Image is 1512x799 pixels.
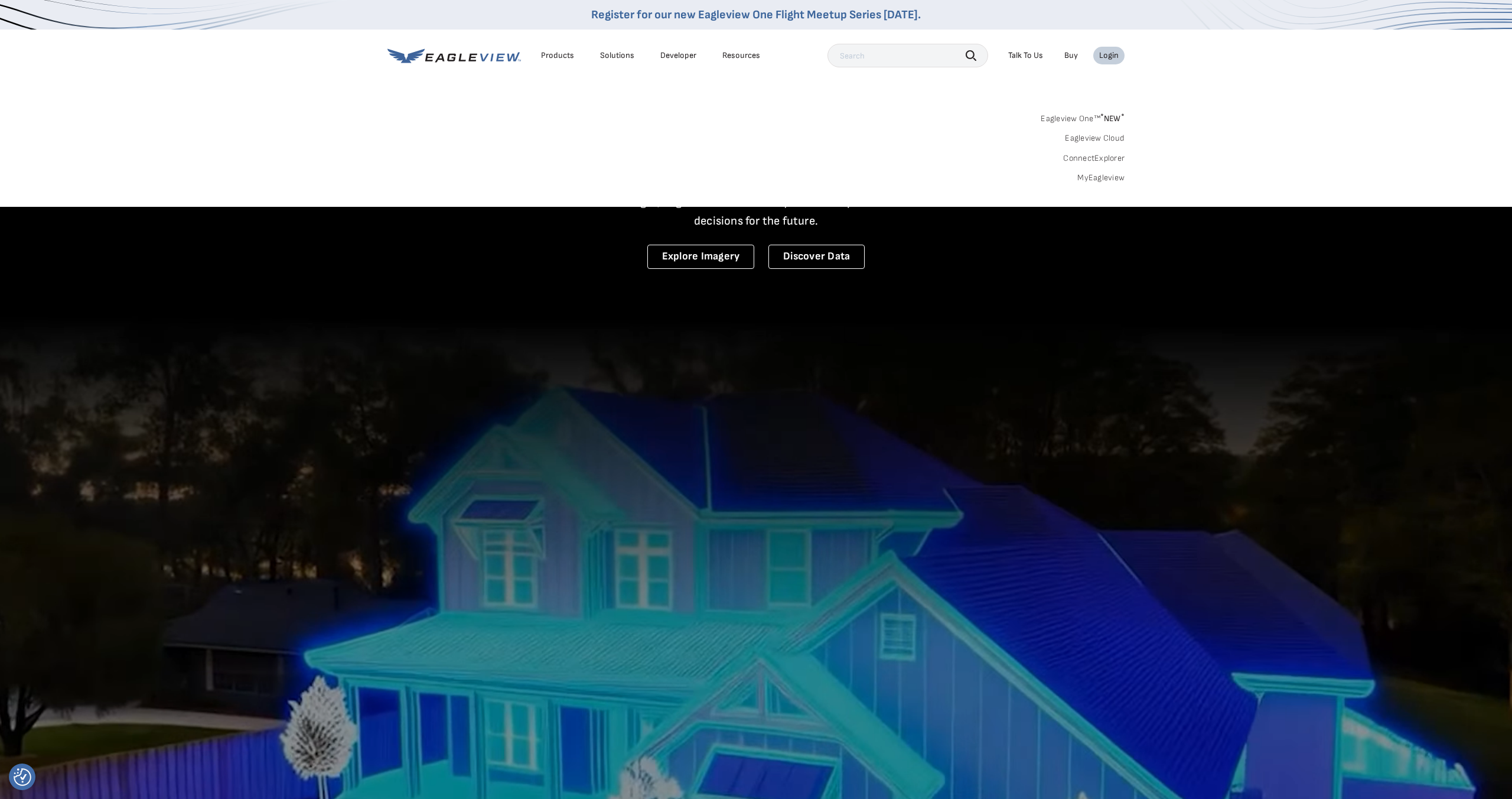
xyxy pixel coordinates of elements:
div: Login [1099,50,1119,61]
a: Eagleview Cloud [1065,133,1125,144]
div: Resources [722,50,760,61]
a: Discover Data [768,245,865,269]
a: ConnectExplorer [1063,153,1125,164]
a: Buy [1064,50,1078,61]
a: Explore Imagery [647,245,755,269]
a: MyEagleview [1077,173,1125,183]
div: Talk To Us [1008,50,1043,61]
div: Solutions [600,50,634,61]
button: Consent Preferences [14,768,31,786]
input: Search [827,44,988,67]
img: Revisit consent button [14,768,31,786]
a: Register for our new Eagleview One Flight Meetup Series [DATE]. [591,8,921,22]
div: Products [541,50,574,61]
span: NEW [1100,113,1125,124]
a: Developer [660,50,696,61]
a: Eagleview One™*NEW* [1041,110,1125,124]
